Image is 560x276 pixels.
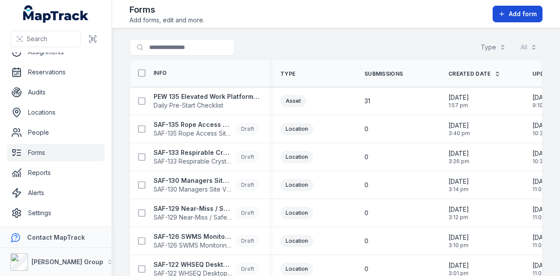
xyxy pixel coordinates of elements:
[532,205,554,221] time: 24/06/2025, 11:00:40 am
[448,121,470,130] span: [DATE]
[154,92,259,101] strong: PEW 135 Elevated Work Platform Daily Pre-Start Checklist
[236,123,259,135] div: Draft
[154,148,232,157] strong: SAF-133 Respirable Crystalline Silica Site Inspection Checklist
[154,204,232,213] strong: SAF-129 Near-Miss / Safety / Environmental Concern Notification Form V1.0
[7,63,105,81] a: Reservations
[364,209,368,217] span: 0
[154,232,232,241] strong: SAF-126 SWMS Monitoring Record
[154,120,259,138] a: SAF-135 Rope Access Site InspectionSAF-135 Rope Access Site InspectionDraft
[154,176,259,194] a: SAF-130 Managers Site Visit ReportSAF-130 Managers Site Visit ReportDraft
[280,123,313,135] div: Location
[532,121,556,137] time: 24/06/2025, 10:38:01 am
[280,179,313,191] div: Location
[532,214,554,221] span: 11:00 am
[280,95,306,107] div: Asset
[532,93,553,102] span: [DATE]
[448,149,469,158] span: [DATE]
[154,241,232,250] span: SAF-126 SWMS Monitoring Record
[448,242,469,249] span: 3:10 pm
[154,260,232,269] strong: SAF-122 WHSEQ Desktop Audit
[280,70,295,77] span: Type
[236,179,259,191] div: Draft
[364,153,368,161] span: 0
[236,263,259,275] div: Draft
[7,104,105,121] a: Locations
[493,6,542,22] button: Add form
[7,184,105,202] a: Alerts
[532,149,556,165] time: 24/06/2025, 10:36:26 am
[532,130,556,137] span: 10:38 am
[448,102,469,109] span: 1:57 pm
[27,234,85,241] strong: Contact MapTrack
[515,39,542,56] button: All
[532,93,553,109] time: 11/08/2025, 9:10:16 am
[448,158,469,165] span: 3:26 pm
[448,205,469,214] span: [DATE]
[154,148,259,166] a: SAF-133 Respirable Crystalline Silica Site Inspection ChecklistSAF-133 Respirable Crystalline Sil...
[364,97,370,105] span: 31
[448,149,469,165] time: 02/06/2025, 3:26:04 pm
[236,207,259,219] div: Draft
[448,233,469,249] time: 02/06/2025, 3:10:11 pm
[448,233,469,242] span: [DATE]
[154,204,259,222] a: SAF-129 Near-Miss / Safety / Environmental Concern Notification Form V1.0SAF-129 Near-Miss / Safe...
[509,10,537,18] span: Add form
[154,232,259,250] a: SAF-126 SWMS Monitoring RecordSAF-126 SWMS Monitoring RecordDraft
[7,144,105,161] a: Forms
[448,93,469,102] span: [DATE]
[532,261,553,270] span: [DATE]
[154,129,232,138] span: SAF-135 Rope Access Site Inspection
[154,120,232,129] strong: SAF-135 Rope Access Site Inspection
[280,207,313,219] div: Location
[532,149,556,158] span: [DATE]
[10,31,81,47] button: Search
[23,5,89,23] a: MapTrack
[475,39,511,56] button: Type
[448,121,470,137] time: 02/06/2025, 3:40:39 pm
[154,157,232,166] span: SAF-133 Respirable Crystalline Silica Site Inspection Checklist
[532,186,554,193] span: 11:00 am
[532,205,554,214] span: [DATE]
[448,70,491,77] span: Created Date
[129,16,204,24] span: Add forms, edit and more.
[448,93,469,109] time: 23/07/2025, 1:57:27 pm
[532,233,554,242] span: [DATE]
[448,205,469,221] time: 02/06/2025, 3:12:08 pm
[364,70,403,77] span: Submissions
[129,3,204,16] h2: Forms
[448,214,469,221] span: 3:12 pm
[448,261,469,270] span: [DATE]
[532,242,554,249] span: 11:00 am
[364,265,368,273] span: 0
[532,158,556,165] span: 10:36 am
[236,151,259,163] div: Draft
[154,101,259,110] span: Daily Pre-Start Checklist
[448,186,469,193] span: 3:14 pm
[7,164,105,182] a: Reports
[7,204,105,222] a: Settings
[154,213,232,222] span: SAF-129 Near-Miss / Safety / Environmental Concern Notification Form V1.0
[448,177,469,193] time: 02/06/2025, 3:14:27 pm
[532,121,556,130] span: [DATE]
[364,125,368,133] span: 0
[280,235,313,247] div: Location
[448,70,500,77] a: Created Date
[154,92,259,110] a: PEW 135 Elevated Work Platform Daily Pre-Start ChecklistDaily Pre-Start Checklist
[154,185,232,194] span: SAF-130 Managers Site Visit Report
[236,235,259,247] div: Draft
[280,151,313,163] div: Location
[364,237,368,245] span: 0
[532,177,554,193] time: 24/06/2025, 11:00:29 am
[280,263,313,275] div: Location
[31,258,103,266] strong: [PERSON_NAME] Group
[7,84,105,101] a: Audits
[532,177,554,186] span: [DATE]
[27,35,47,43] span: Search
[532,102,553,109] span: 9:10 am
[532,233,554,249] time: 24/06/2025, 11:00:51 am
[7,124,105,141] a: People
[154,176,232,185] strong: SAF-130 Managers Site Visit Report
[364,181,368,189] span: 0
[448,130,470,137] span: 3:40 pm
[154,70,167,77] span: Info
